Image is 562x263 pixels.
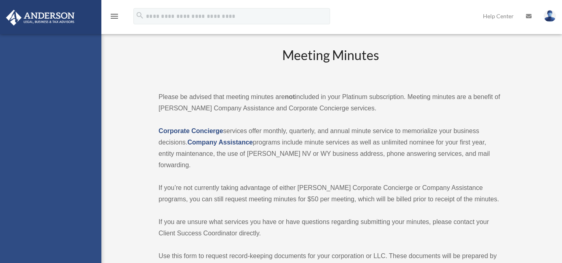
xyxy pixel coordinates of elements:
p: If you are unsure what services you have or have questions regarding submitting your minutes, ple... [159,216,503,239]
p: If you’re not currently taking advantage of either [PERSON_NAME] Corporate Concierge or Company A... [159,182,503,205]
p: Please be advised that meeting minutes are included in your Platinum subscription. Meeting minute... [159,91,503,114]
a: Corporate Concierge [159,127,223,134]
h2: Meeting Minutes [159,46,503,80]
i: menu [109,11,119,21]
img: Anderson Advisors Platinum Portal [4,10,77,26]
a: Company Assistance [187,139,253,146]
strong: not [285,93,295,100]
img: User Pic [544,10,556,22]
i: search [135,11,144,20]
a: menu [109,14,119,21]
p: services offer monthly, quarterly, and annual minute service to memorialize your business decisio... [159,125,503,171]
